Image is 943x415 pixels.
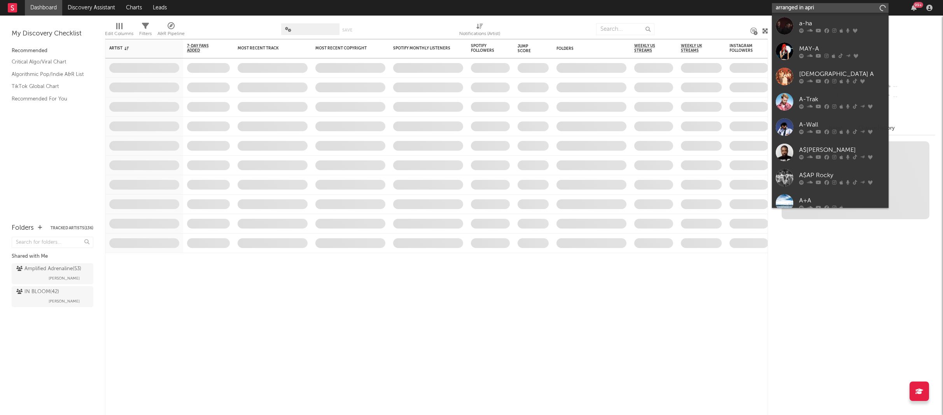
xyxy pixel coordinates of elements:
div: Folders [12,223,34,233]
a: MAY-A [772,39,889,64]
span: [PERSON_NAME] [49,297,80,306]
button: Tracked Artists(136) [51,226,93,230]
a: A$[PERSON_NAME] [772,140,889,165]
a: Critical Algo/Viral Chart [12,58,86,66]
div: A-Wall [799,120,885,129]
div: Amplified Adrenaline ( 53 ) [16,264,81,274]
div: A$AP Rocky [799,171,885,180]
div: Edit Columns [105,29,133,39]
a: A-Wall [772,114,889,140]
a: A+A [772,190,889,216]
div: Folders [556,46,615,51]
input: Search for artists [772,3,889,13]
div: A-Trak [799,95,885,104]
div: a-ha [799,19,885,28]
div: Shared with Me [12,252,93,261]
div: Spotify Monthly Listeners [393,46,451,51]
div: Instagram Followers [730,44,757,53]
span: Weekly US Streams [634,44,661,53]
span: Weekly UK Streams [681,44,710,53]
input: Search for folders... [12,237,93,248]
a: A-Trak [772,89,889,114]
span: [PERSON_NAME] [49,274,80,283]
a: a-ha [772,13,889,39]
div: -- [884,92,935,102]
div: Jump Score [518,44,537,53]
div: [DEMOGRAPHIC_DATA] A [799,69,885,79]
div: Spotify Followers [471,44,498,53]
div: 99 + [913,2,923,8]
div: Edit Columns [105,19,133,42]
div: Filters [139,29,152,39]
button: Save [342,28,352,32]
div: MAY-A [799,44,885,53]
a: Algorithmic Pop/Indie A&R List [12,70,86,79]
a: Amplified Adrenaline(53)[PERSON_NAME] [12,263,93,284]
div: A$[PERSON_NAME] [799,145,885,155]
a: Recommended For You [12,95,86,103]
div: My Discovery Checklist [12,29,93,39]
div: Notifications (Artist) [459,29,500,39]
button: 99+ [911,5,917,11]
a: A$AP Rocky [772,165,889,190]
div: IN BLOOM ( 42 ) [16,287,59,297]
div: A&R Pipeline [157,19,185,42]
div: -- [884,82,935,92]
a: [DEMOGRAPHIC_DATA] A [772,64,889,89]
span: 7-Day Fans Added [187,44,218,53]
div: Notifications (Artist) [459,19,500,42]
a: TikTok Global Chart [12,82,86,91]
a: IN BLOOM(42)[PERSON_NAME] [12,286,93,307]
div: Recommended [12,46,93,56]
div: Filters [139,19,152,42]
div: Most Recent Track [238,46,296,51]
div: Artist [109,46,168,51]
div: A+A [799,196,885,205]
div: A&R Pipeline [157,29,185,39]
input: Search... [596,23,654,35]
div: Most Recent Copyright [315,46,374,51]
